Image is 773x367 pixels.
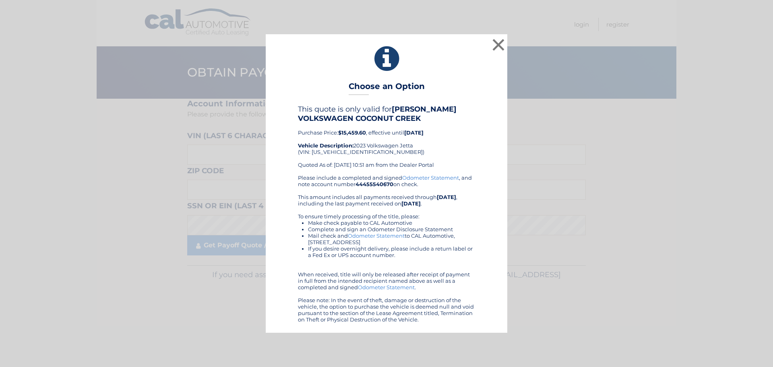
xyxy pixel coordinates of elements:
[401,200,421,207] b: [DATE]
[338,129,366,136] b: $15,459.60
[298,105,475,122] h4: This quote is only valid for
[404,129,424,136] b: [DATE]
[308,245,475,258] li: If you desire overnight delivery, please include a return label or a Fed Ex or UPS account number.
[490,37,506,53] button: ×
[308,232,475,245] li: Mail check and to CAL Automotive, [STREET_ADDRESS]
[437,194,456,200] b: [DATE]
[349,81,425,95] h3: Choose an Option
[308,220,475,226] li: Make check payable to CAL Automotive
[402,174,459,181] a: Odometer Statement
[298,142,353,149] strong: Vehicle Description:
[298,105,457,122] b: [PERSON_NAME] VOLKSWAGEN COCONUT CREEK
[298,174,475,323] div: Please include a completed and signed , and note account number on check. This amount includes al...
[308,226,475,232] li: Complete and sign an Odometer Disclosure Statement
[298,105,475,174] div: Purchase Price: , effective until 2023 Volkswagen Jetta (VIN: [US_VEHICLE_IDENTIFICATION_NUMBER])...
[358,284,415,290] a: Odometer Statement
[348,232,405,239] a: Odometer Statement
[355,181,393,187] b: 44455540670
